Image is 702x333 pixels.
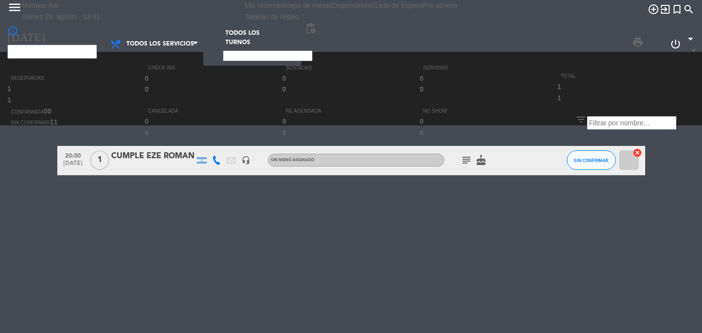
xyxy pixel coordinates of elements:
[7,85,11,93] strong: 1
[111,150,194,163] div: CUMPLE EZE ROMAN
[557,83,561,91] strong: 1
[648,3,659,15] i: add_circle_outline
[7,96,13,104] strong: 1
[244,1,283,9] span: Mis reservas
[420,74,424,82] strong: 0
[632,148,642,158] i: cancel
[305,23,316,34] span: pending_actions
[244,13,299,21] span: Tarjetas de regalo
[145,74,149,82] strong: 0
[659,3,671,15] i: exit_to_app
[332,1,375,9] span: Disponibilidad
[423,65,448,71] span: SERVIDAS
[574,158,608,163] span: SIN CONFIRMAR
[145,129,150,137] strong: 0
[282,129,288,137] strong: 0
[375,1,423,9] span: Lista de Espera
[282,118,286,125] strong: 0
[11,109,44,115] span: CONFIRMADA
[50,118,54,126] strong: 1
[145,118,149,125] strong: 0
[657,23,695,66] div: LOG OUT
[286,108,321,114] span: RE AGENDADA
[587,116,677,130] input: Filtrar por nombre...
[575,114,587,125] i: filter_list
[423,108,447,114] span: NO SHOW
[282,74,286,82] strong: 0
[423,1,458,9] span: Pre-acceso
[560,73,576,79] span: TOTAL
[671,3,683,15] i: turned_in_not
[557,94,562,102] strong: 1
[632,36,644,48] span: print
[61,149,85,161] span: 20:00
[286,65,312,71] span: SENTADAS
[44,107,48,115] strong: 0
[11,75,44,81] span: RESERVADAS
[282,85,288,93] strong: 0
[54,118,59,126] strong: 1
[11,120,50,125] span: SIN CONFIRMAR
[61,160,85,171] span: [DATE]
[22,11,100,23] div: martes 26. agosto - 13:41
[90,150,109,170] span: 1
[460,154,472,166] i: subject
[242,156,250,165] i: headset_mic
[420,129,425,137] strong: 0
[420,85,425,93] strong: 0
[148,65,175,71] span: CHECK INS
[145,85,150,93] strong: 0
[683,3,695,15] i: search
[148,108,178,114] span: CANCELADA
[284,1,333,9] span: Mapa de mesas
[7,29,52,41] i: [DATE]
[567,150,616,170] button: SIN CONFIRMAR
[688,45,700,56] i: arrow_drop_down
[420,118,424,125] strong: 0
[126,41,194,48] span: Todos los servicios
[475,154,487,166] i: cake
[670,38,681,50] i: power_settings_new
[48,107,53,115] strong: 0
[225,29,283,48] div: Todos los turnos
[271,158,315,162] span: Sin menú asignado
